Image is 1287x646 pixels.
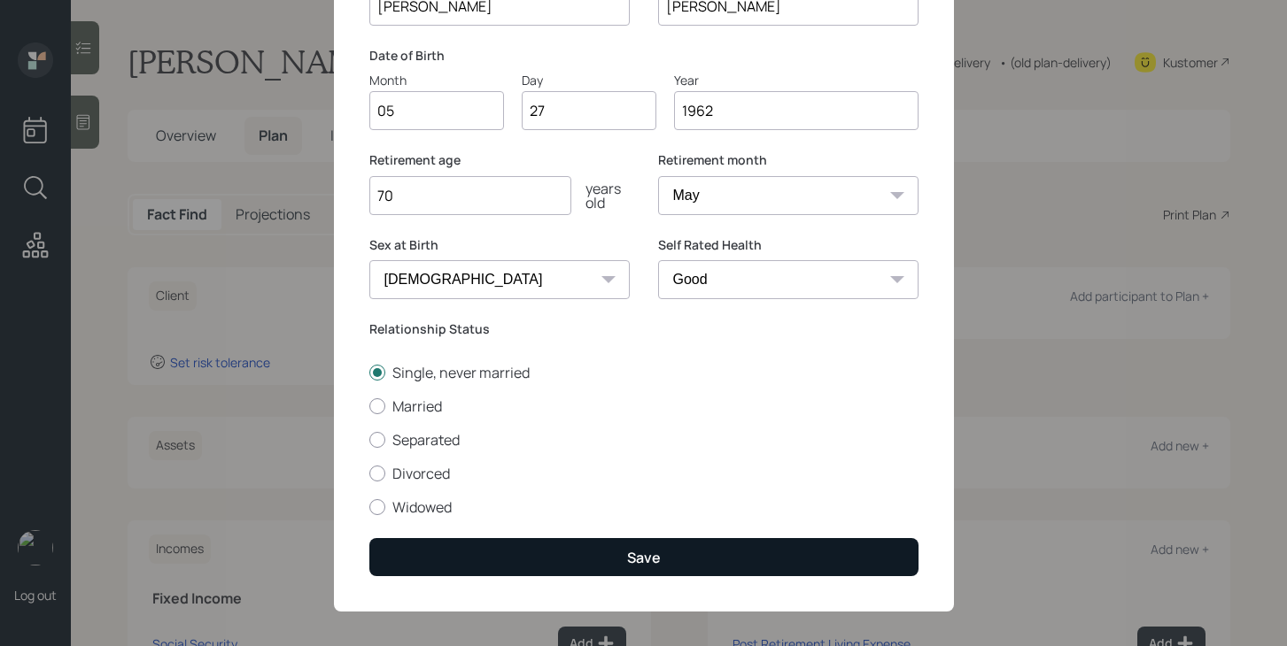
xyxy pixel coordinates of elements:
div: Month [369,71,504,89]
label: Divorced [369,464,919,483]
button: Save [369,538,919,576]
div: years old [571,181,630,210]
label: Retirement month [658,151,919,169]
label: Retirement age [369,151,630,169]
label: Widowed [369,497,919,517]
div: Day [522,71,656,89]
div: Save [627,548,661,567]
input: Day [522,91,656,130]
div: Year [674,71,919,89]
label: Married [369,396,919,416]
label: Single, never married [369,363,919,382]
label: Self Rated Health [658,236,919,254]
label: Separated [369,430,919,450]
input: Year [674,91,919,130]
input: Month [369,91,504,130]
label: Relationship Status [369,320,919,338]
label: Sex at Birth [369,236,630,254]
label: Date of Birth [369,47,919,65]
